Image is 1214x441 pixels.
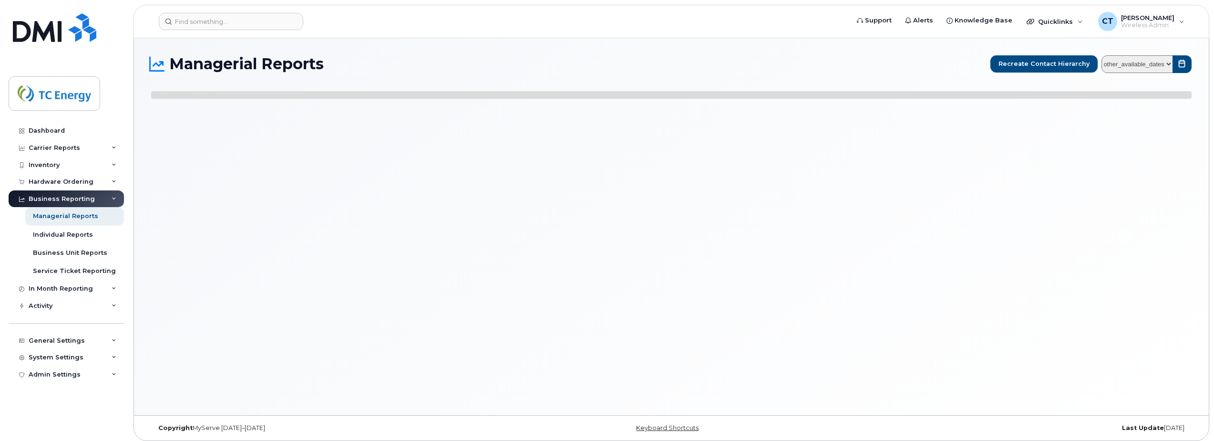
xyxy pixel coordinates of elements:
[151,424,498,432] div: MyServe [DATE]–[DATE]
[845,424,1192,432] div: [DATE]
[636,424,699,431] a: Keyboard Shortcuts
[158,424,193,431] strong: Copyright
[998,59,1090,68] span: Recreate Contact Hierarchy
[169,57,324,71] span: Managerial Reports
[990,55,1098,73] button: Recreate Contact Hierarchy
[1122,424,1164,431] strong: Last Update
